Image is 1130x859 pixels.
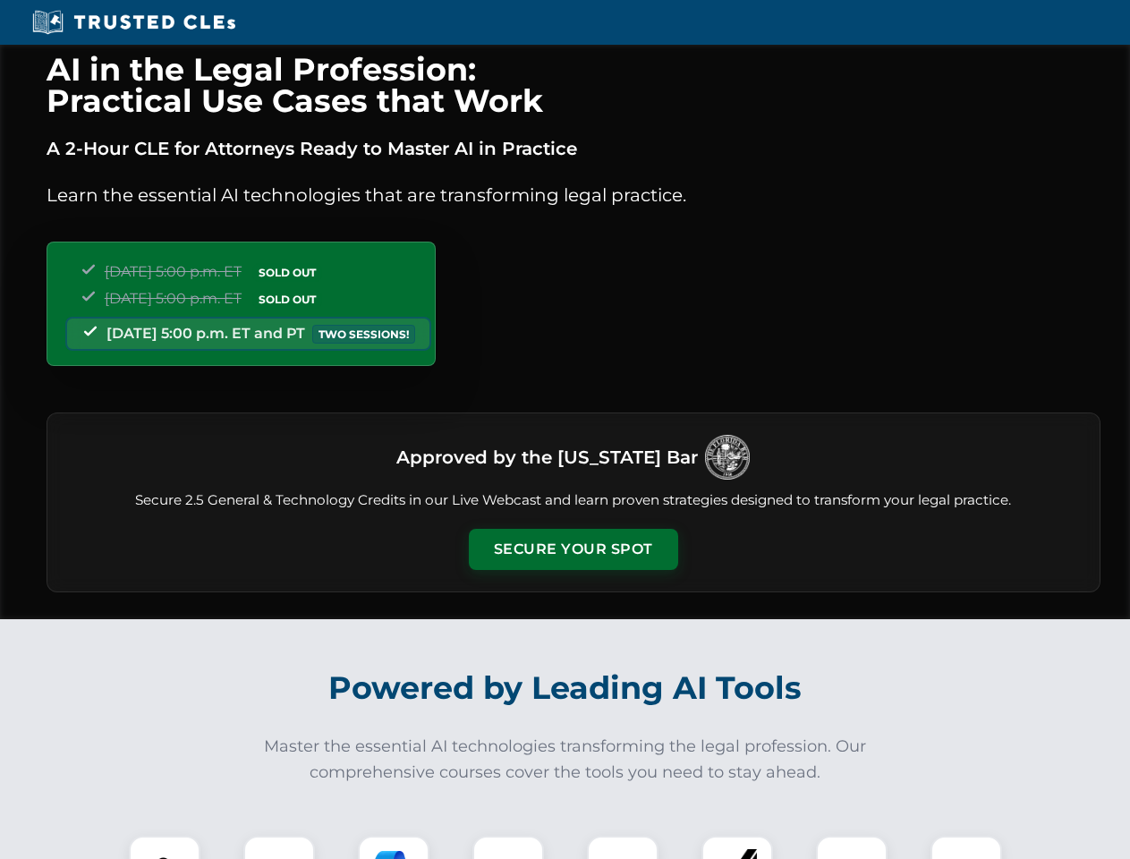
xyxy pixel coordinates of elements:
span: [DATE] 5:00 p.m. ET [105,290,242,307]
p: Secure 2.5 General & Technology Credits in our Live Webcast and learn proven strategies designed ... [69,490,1078,511]
h3: Approved by the [US_STATE] Bar [396,441,698,473]
span: [DATE] 5:00 p.m. ET [105,263,242,280]
span: SOLD OUT [252,263,322,282]
p: Master the essential AI technologies transforming the legal profession. Our comprehensive courses... [252,734,879,786]
p: Learn the essential AI technologies that are transforming legal practice. [47,181,1100,209]
p: A 2-Hour CLE for Attorneys Ready to Master AI in Practice [47,134,1100,163]
h1: AI in the Legal Profession: Practical Use Cases that Work [47,54,1100,116]
img: Trusted CLEs [27,9,241,36]
button: Secure Your Spot [469,529,678,570]
span: SOLD OUT [252,290,322,309]
img: Logo [705,435,750,480]
h2: Powered by Leading AI Tools [70,657,1061,719]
